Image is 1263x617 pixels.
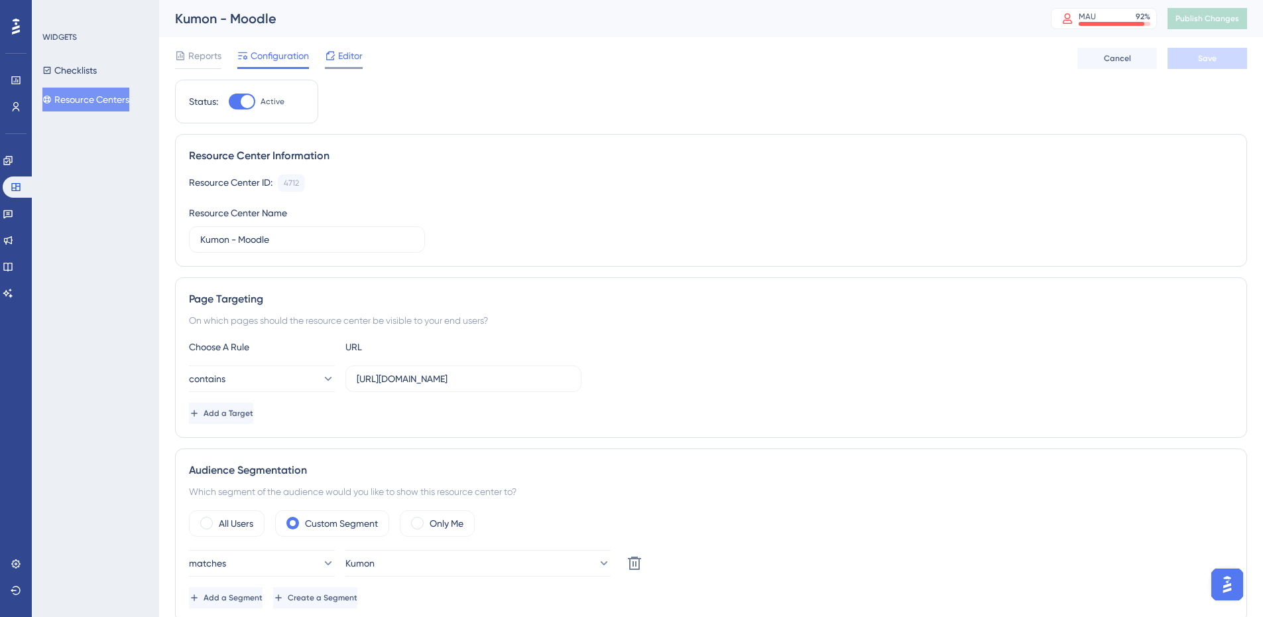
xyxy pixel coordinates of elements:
[288,592,357,603] span: Create a Segment
[1168,8,1247,29] button: Publish Changes
[189,484,1233,500] div: Which segment of the audience would you like to show this resource center to?
[204,592,263,603] span: Add a Segment
[189,366,335,392] button: contains
[175,9,1018,28] div: Kumon - Moodle
[189,587,263,608] button: Add a Segment
[1198,53,1217,64] span: Save
[261,96,284,107] span: Active
[1104,53,1131,64] span: Cancel
[204,408,253,419] span: Add a Target
[42,32,77,42] div: WIDGETS
[305,515,378,531] label: Custom Segment
[345,555,375,571] span: Kumon
[189,174,272,192] div: Resource Center ID:
[345,339,491,355] div: URL
[189,291,1233,307] div: Page Targeting
[189,94,218,109] div: Status:
[1136,11,1150,22] div: 92 %
[188,48,221,64] span: Reports
[189,312,1233,328] div: On which pages should the resource center be visible to your end users?
[189,339,335,355] div: Choose A Rule
[1168,48,1247,69] button: Save
[1079,11,1096,22] div: MAU
[273,587,357,608] button: Create a Segment
[189,371,225,387] span: contains
[189,555,226,571] span: matches
[1077,48,1157,69] button: Cancel
[42,58,97,82] button: Checklists
[189,550,335,577] button: matches
[430,515,463,531] label: Only Me
[357,372,570,386] input: yourwebsite.com/path
[338,48,363,64] span: Editor
[1175,13,1239,24] span: Publish Changes
[189,403,253,424] button: Add a Target
[189,462,1233,478] div: Audience Segmentation
[219,515,253,531] label: All Users
[200,232,414,247] input: Type your Resource Center name
[189,205,287,221] div: Resource Center Name
[189,148,1233,164] div: Resource Center Information
[251,48,309,64] span: Configuration
[42,88,129,111] button: Resource Centers
[1207,565,1247,604] iframe: UserGuiding AI Assistant Launcher
[284,178,299,188] div: 4712
[345,550,611,577] button: Kumon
